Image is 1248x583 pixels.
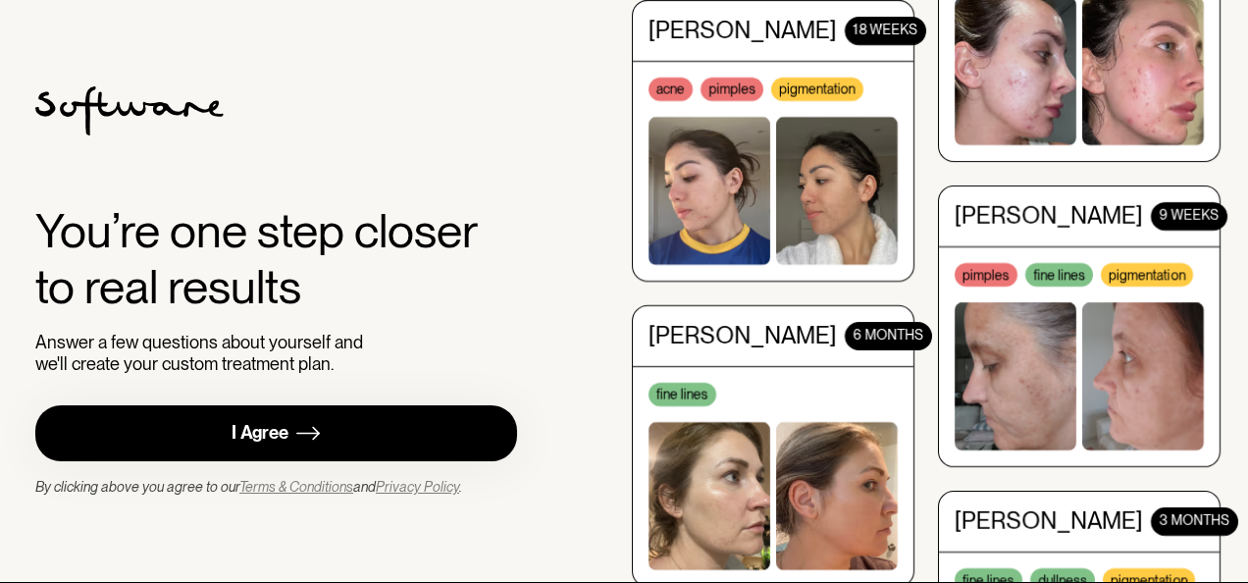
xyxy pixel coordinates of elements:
div: fine lines [649,382,716,405]
div: pimples [955,262,1017,286]
a: Privacy Policy [376,479,459,495]
div: I Agree [232,422,288,445]
div: 3 MONTHS [1151,507,1238,536]
div: pimples [701,77,763,100]
a: Terms & Conditions [239,479,353,495]
div: pigmentation [1101,262,1193,286]
div: [PERSON_NAME] [649,321,837,349]
div: [PERSON_NAME] [649,16,837,44]
div: 6 months [845,321,932,349]
div: [PERSON_NAME] [955,201,1143,230]
div: 9 WEEKS [1151,201,1227,230]
div: [PERSON_NAME] [955,507,1143,536]
a: I Agree [35,405,517,461]
div: You’re one step closer to real results [35,203,517,316]
div: acne [649,77,693,100]
div: Answer a few questions about yourself and we'll create your custom treatment plan. [35,332,372,374]
div: fine lines [1025,262,1093,286]
div: pigmentation [771,77,863,100]
div: By clicking above you agree to our and . [35,477,462,497]
div: 18 WEEKS [845,16,926,44]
